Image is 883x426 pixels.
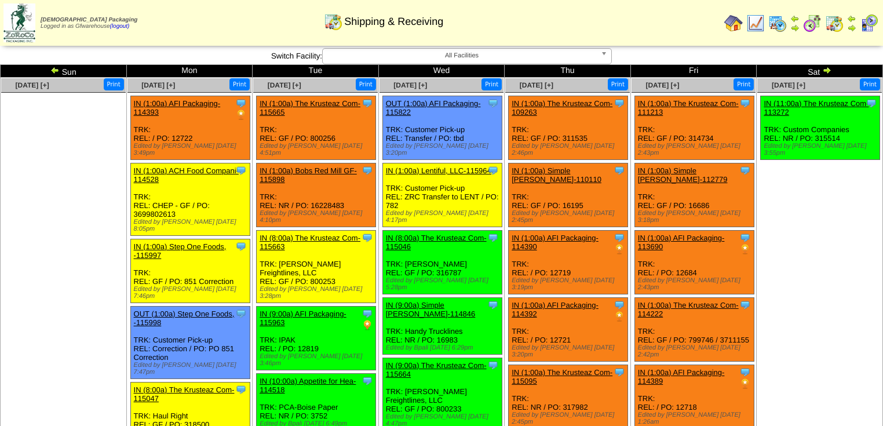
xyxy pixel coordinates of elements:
[260,353,375,367] div: Edited by [PERSON_NAME] [DATE] 3:46pm
[614,97,625,109] img: Tooltip
[235,109,247,121] img: PO
[386,166,491,175] a: IN (1:00a) Lentiful, LLC-115964
[362,375,373,387] img: Tooltip
[847,14,856,23] img: arrowleft.gif
[847,23,856,32] img: arrowright.gif
[638,344,754,358] div: Edited by [PERSON_NAME] [DATE] 2:42pm
[614,311,625,322] img: PO
[134,362,250,376] div: Edited by [PERSON_NAME] [DATE] 7:47pm
[260,286,375,300] div: Edited by [PERSON_NAME] [DATE] 3:28pm
[134,166,239,184] a: IN (1:00a) ACH Food Compani-114528
[50,65,60,75] img: arrowleft.gif
[481,78,502,90] button: Print
[268,81,301,89] a: [DATE] [+]
[356,78,376,90] button: Print
[772,81,805,89] span: [DATE] [+]
[509,231,628,294] div: TRK: REL: / PO: 12719
[130,163,250,236] div: TRK: REL: CHEP - GF / PO: 3699802613
[520,81,553,89] a: [DATE] [+]
[41,17,137,23] span: [DEMOGRAPHIC_DATA] Packaging
[130,96,250,160] div: TRK: REL: / PO: 12722
[487,232,499,243] img: Tooltip
[512,277,627,291] div: Edited by [PERSON_NAME] [DATE] 3:19pm
[386,361,487,378] a: IN (9:00a) The Krusteaz Com-115664
[860,78,880,90] button: Print
[866,97,877,109] img: Tooltip
[134,242,227,260] a: IN (1:00a) Step One Foods, -115997
[825,14,844,32] img: calendarinout.gif
[253,65,379,78] td: Tue
[638,234,725,251] a: IN (1:00a) AFI Packaging-113690
[235,165,247,176] img: Tooltip
[382,231,502,294] div: TRK: [PERSON_NAME] REL: GF / PO: 316787
[634,163,754,227] div: TRK: REL: GF / PO: 16686
[487,165,499,176] img: Tooltip
[104,78,124,90] button: Print
[512,344,627,358] div: Edited by [PERSON_NAME] [DATE] 3:20pm
[141,81,175,89] a: [DATE] [+]
[229,78,250,90] button: Print
[822,65,831,75] img: arrowright.gif
[634,298,754,362] div: TRK: REL: GF / PO: 799746 / 3711155
[382,298,502,355] div: TRK: Handy Trucklines REL: NR / PO: 16983
[638,368,725,385] a: IN (1:00a) AFI Packaging-114389
[487,299,499,311] img: Tooltip
[386,344,502,351] div: Edited by Bpali [DATE] 6:29pm
[638,277,754,291] div: Edited by [PERSON_NAME] [DATE] 2:43pm
[260,99,360,116] a: IN (1:00a) The Krusteaz Com-115665
[1,65,127,78] td: Sun
[739,165,751,176] img: Tooltip
[260,377,356,394] a: IN (10:00a) Appetite for Hea-114518
[257,96,376,160] div: TRK: REL: GF / PO: 800256
[134,310,235,327] a: OUT (1:00a) Step One Foods, -115998
[134,143,250,156] div: Edited by [PERSON_NAME] [DATE] 3:49pm
[638,99,739,116] a: IN (1:00a) The Krusteaz Com-111213
[487,97,499,109] img: Tooltip
[16,81,49,89] a: [DATE] [+]
[130,239,250,303] div: TRK: REL: GF / PO: 851 Correction
[257,231,376,303] div: TRK: [PERSON_NAME] Freightlines, LLC REL: GF / PO: 800253
[739,299,751,311] img: Tooltip
[790,14,800,23] img: arrowleft.gif
[393,81,427,89] span: [DATE] [+]
[505,65,631,78] td: Thu
[512,368,612,385] a: IN (1:00a) The Krusteaz Com-115095
[327,49,596,63] span: All Facilities
[386,99,481,116] a: OUT (1:00a) AFI Packaging-115822
[764,99,869,116] a: IN (11:00a) The Krusteaz Com-113272
[3,3,35,42] img: zoroco-logo-small.webp
[324,12,342,31] img: calendarinout.gif
[739,243,751,255] img: PO
[257,307,376,370] div: TRK: IPAK REL: / PO: 12819
[362,165,373,176] img: Tooltip
[757,65,883,78] td: Sat
[382,163,502,227] div: TRK: Customer Pick-up REL: ZRC Transfer to LENT / PO: 782
[134,99,221,116] a: IN (1:00a) AFI Packaging-114393
[638,412,754,425] div: Edited by [PERSON_NAME] [DATE] 1:26am
[724,14,743,32] img: home.gif
[487,359,499,371] img: Tooltip
[614,299,625,311] img: Tooltip
[344,16,443,28] span: Shipping & Receiving
[509,298,628,362] div: TRK: REL: / PO: 12721
[235,384,247,395] img: Tooltip
[386,143,502,156] div: Edited by [PERSON_NAME] [DATE] 3:20pm
[512,143,627,156] div: Edited by [PERSON_NAME] [DATE] 2:46pm
[260,143,375,156] div: Edited by [PERSON_NAME] [DATE] 4:51pm
[790,23,800,32] img: arrowright.gif
[614,366,625,378] img: Tooltip
[860,14,878,32] img: calendarcustomer.gif
[746,14,765,32] img: line_graph.gif
[634,96,754,160] div: TRK: REL: GF / PO: 314734
[362,232,373,243] img: Tooltip
[614,243,625,255] img: PO
[761,96,880,160] div: TRK: Custom Companies REL: NR / PO: 315514
[768,14,787,32] img: calendarprod.gif
[764,143,880,156] div: Edited by [PERSON_NAME] [DATE] 3:55pm
[512,301,599,318] a: IN (1:00a) AFI Packaging-114392
[509,96,628,160] div: TRK: REL: GF / PO: 311535
[734,78,754,90] button: Print
[382,96,502,160] div: TRK: Customer Pick-up REL: Transfer / PO: tbd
